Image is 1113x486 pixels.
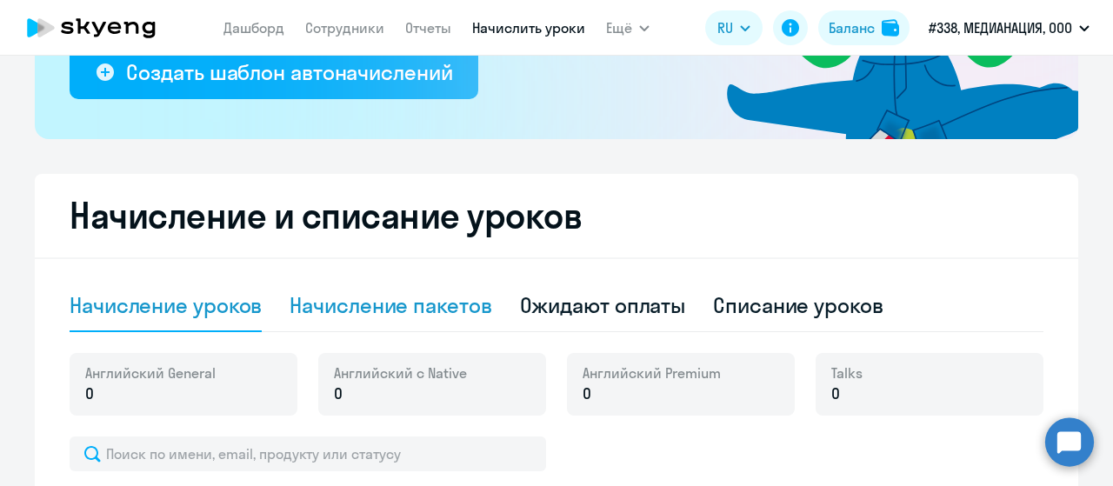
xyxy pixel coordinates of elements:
div: Создать шаблон автоначислений [126,58,452,86]
a: Отчеты [405,19,451,37]
a: Сотрудники [305,19,384,37]
a: Начислить уроки [472,19,585,37]
span: RU [717,17,733,38]
img: balance [882,19,899,37]
button: Создать шаблон автоначислений [70,47,478,99]
a: Дашборд [223,19,284,37]
div: Списание уроков [713,291,883,319]
button: Ещё [606,10,650,45]
span: 0 [85,383,94,405]
div: Начисление уроков [70,291,262,319]
button: #338, МЕДИАНАЦИЯ, ООО [920,7,1098,49]
span: 0 [831,383,840,405]
span: 0 [583,383,591,405]
span: Английский с Native [334,363,467,383]
h2: Начисление и списание уроков [70,195,1043,236]
span: Английский Premium [583,363,721,383]
button: Балансbalance [818,10,910,45]
span: 0 [334,383,343,405]
span: Английский General [85,363,216,383]
button: RU [705,10,763,45]
span: Ещё [606,17,632,38]
p: #338, МЕДИАНАЦИЯ, ООО [929,17,1072,38]
div: Ожидают оплаты [520,291,686,319]
span: Talks [831,363,863,383]
div: Баланс [829,17,875,38]
div: Начисление пакетов [290,291,491,319]
input: Поиск по имени, email, продукту или статусу [70,436,546,471]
